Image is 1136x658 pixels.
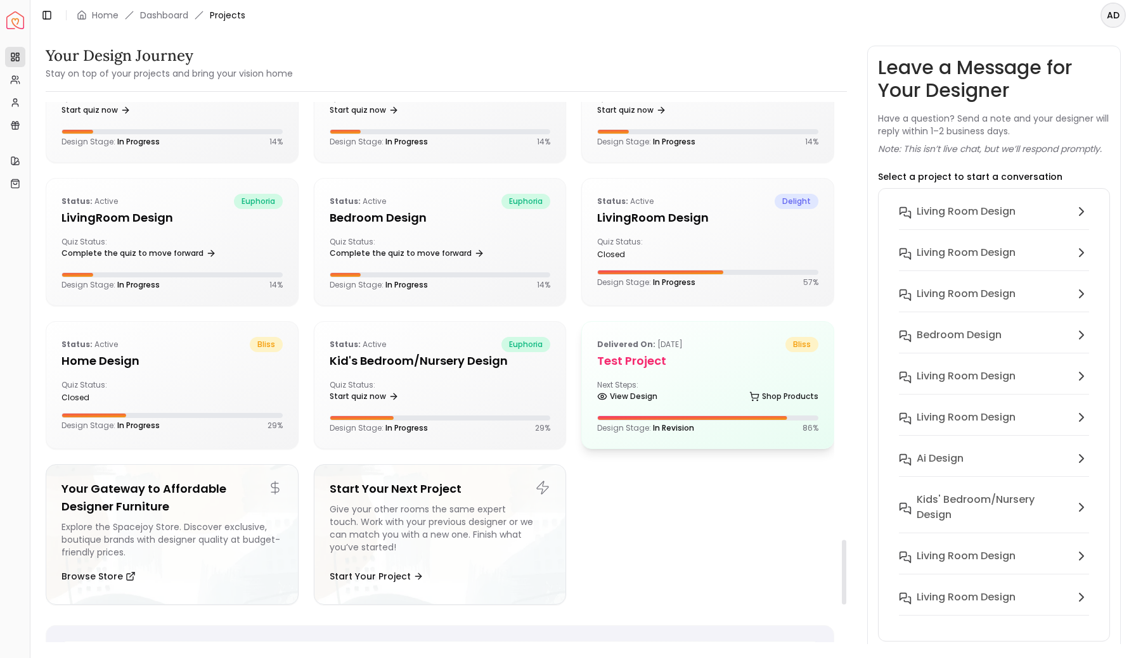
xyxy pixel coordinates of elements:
[330,94,435,119] div: Quiz Status:
[803,277,818,288] p: 57 %
[597,209,818,227] h5: LivingRoom Design
[878,170,1062,183] p: Select a project to start a conversation
[117,136,160,147] span: In Progress
[803,423,818,433] p: 86 %
[330,503,551,559] div: Give your other rooms the same expert touch. Work with your previous designer or we can match you...
[917,204,1016,219] h6: Living Room design
[889,446,1099,487] button: Ai Design
[46,464,299,605] a: Your Gateway to Affordable Designer FurnitureExplore the Spacejoy Store. Discover exclusive, bout...
[6,11,24,29] a: Spacejoy
[597,237,702,260] div: Quiz Status:
[61,280,160,290] p: Design Stage:
[805,137,818,147] p: 14 %
[330,137,428,147] p: Design Stage:
[330,352,551,370] h5: Kid's Bedroom/Nursery Design
[330,194,386,209] p: active
[597,277,695,288] p: Design Stage:
[268,421,283,431] p: 29 %
[1100,3,1126,28] button: AD
[330,480,551,498] h5: Start Your Next Project
[917,369,1016,384] h6: Living Room design
[878,142,1102,155] p: Note: This isn’t live chat, but we’ll respond promptly.
[917,451,964,466] h6: Ai Design
[537,137,550,147] p: 14 %
[385,422,428,433] span: In Progress
[61,339,93,350] b: Status:
[61,209,283,227] h5: LivingRoom Design
[61,421,160,431] p: Design Stage:
[61,337,118,352] p: active
[917,286,1016,301] h6: Living Room design
[46,67,293,80] small: Stay on top of your projects and bring your vision home
[269,137,283,147] p: 14 %
[597,388,657,405] a: View Design
[878,56,1110,102] h3: Leave a Message for Your Designer
[117,420,160,431] span: In Progress
[6,11,24,29] img: Spacejoy Logo
[889,240,1099,281] button: Living Room design
[537,280,550,290] p: 14 %
[597,352,818,370] h5: Test Project
[889,543,1099,585] button: Living Room design
[330,339,361,350] b: Status:
[92,9,119,22] a: Home
[269,280,283,290] p: 14 %
[501,337,550,352] span: euphoria
[917,245,1016,260] h6: Living Room design
[61,194,118,209] p: active
[61,352,283,370] h5: Home Design
[385,279,428,290] span: In Progress
[889,405,1099,446] button: Living Room design
[597,196,628,206] b: Status:
[330,380,435,405] div: Quiz Status:
[61,137,160,147] p: Design Stage:
[210,9,245,22] span: Projects
[61,480,283,516] h5: Your Gateway to Affordable Designer Furniture
[501,194,550,209] span: euphoria
[330,423,428,433] p: Design Stage:
[597,337,683,352] p: [DATE]
[653,277,695,288] span: In Progress
[785,337,818,352] span: bliss
[330,337,386,352] p: active
[77,9,245,22] nav: breadcrumb
[889,322,1099,364] button: Bedroom design
[889,281,1099,322] button: Living Room design
[330,244,484,262] a: Complete the quiz to move forward
[878,112,1110,137] p: Have a question? Send a note and your designer will reply within 1–2 business days.
[330,564,423,589] button: Start Your Project
[61,101,131,119] a: Start quiz now
[597,101,666,119] a: Start quiz now
[61,521,283,559] div: Explore the Spacejoy Store. Discover exclusive, boutique brands with designer quality at budget-f...
[535,423,550,433] p: 29 %
[749,388,818,405] a: Shop Products
[61,564,136,589] button: Browse Store
[653,136,695,147] span: In Progress
[330,280,428,290] p: Design Stage:
[61,393,167,403] div: closed
[597,137,695,147] p: Design Stage:
[917,548,1016,564] h6: Living Room design
[61,380,167,403] div: Quiz Status:
[330,209,551,227] h5: Bedroom Design
[314,464,567,605] a: Start Your Next ProjectGive your other rooms the same expert touch. Work with your previous desig...
[330,101,399,119] a: Start quiz now
[775,194,818,209] span: delight
[917,492,1069,522] h6: Kids' Bedroom/Nursery design
[917,410,1016,425] h6: Living Room design
[889,199,1099,240] button: Living Room design
[250,337,283,352] span: bliss
[597,194,654,209] p: active
[46,46,293,66] h3: Your Design Journey
[330,388,399,405] a: Start quiz now
[1102,4,1125,27] span: AD
[917,590,1016,605] h6: Living Room design
[597,380,818,405] div: Next Steps:
[597,250,702,260] div: closed
[61,196,93,206] b: Status:
[597,94,702,119] div: Quiz Status:
[889,585,1099,626] button: Living Room design
[597,423,694,433] p: Design Stage:
[330,196,361,206] b: Status:
[234,194,283,209] span: euphoria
